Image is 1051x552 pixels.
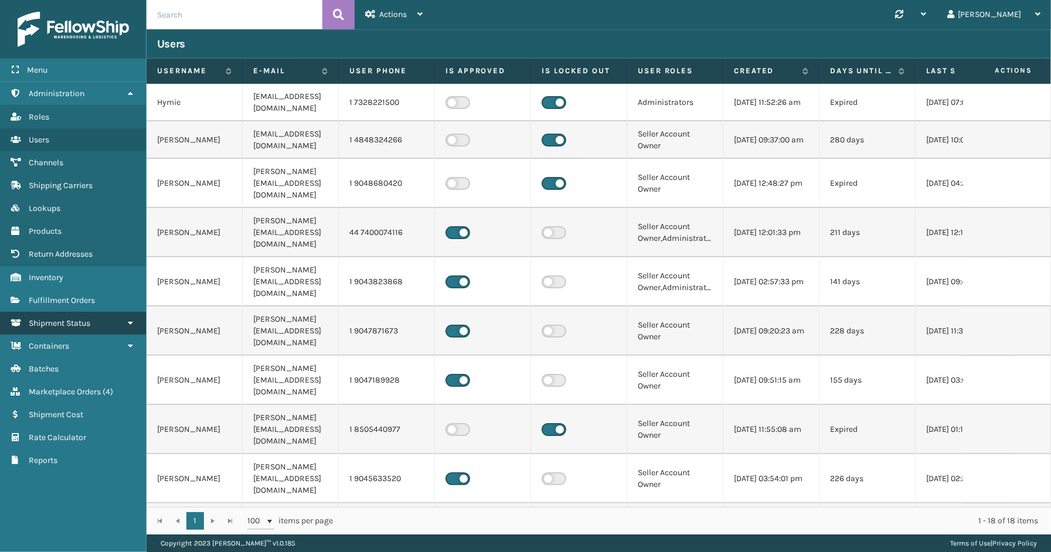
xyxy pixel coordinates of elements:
td: [DATE] 02:21:59 pm [916,454,1012,503]
td: [PERSON_NAME][EMAIL_ADDRESS][DOMAIN_NAME] [243,159,339,208]
td: 280 days [819,121,916,159]
span: items per page [247,512,333,530]
span: Users [29,135,49,145]
td: [PERSON_NAME] [147,257,243,306]
span: Marketplace Orders [29,387,101,397]
td: [DATE] 03:54:01 pm [723,454,819,503]
td: [DATE] 12:16:26 pm [916,208,1012,257]
span: Actions [958,61,1039,80]
td: [DATE] 11:32:47 am [916,306,1012,356]
label: E-mail [253,66,316,76]
span: Fulfillment Orders [29,295,95,305]
td: [PERSON_NAME][EMAIL_ADDRESS][DOMAIN_NAME] [243,208,339,257]
td: 226 days [819,454,916,503]
span: ( 4 ) [103,387,113,397]
span: Lookups [29,203,60,213]
td: Seller Account Owner [627,454,723,503]
td: [DATE] 11:52:26 am [723,84,819,121]
span: Shipment Status [29,318,90,328]
label: User Roles [638,66,712,76]
td: Seller Account Owner [627,159,723,208]
td: [PERSON_NAME][EMAIL_ADDRESS][DOMAIN_NAME] [243,356,339,405]
td: [DATE] 09:37:00 am [723,121,819,159]
td: [PERSON_NAME] [147,306,243,356]
td: [EMAIL_ADDRESS][DOMAIN_NAME] [243,121,339,159]
td: [DATE] 09:40:50 am [916,257,1012,306]
td: [PERSON_NAME] [147,454,243,503]
label: User phone [349,66,424,76]
span: Batches [29,364,59,374]
p: Copyright 2023 [PERSON_NAME]™ v 1.0.185 [161,534,295,552]
td: 1 8505440977 [339,405,435,454]
td: Seller Account Owner,Administrators [627,257,723,306]
h3: Users [157,37,185,51]
td: Administrators [627,84,723,121]
td: [DATE] 09:20:23 am [723,306,819,356]
span: Shipping Carriers [29,180,93,190]
td: [PERSON_NAME] [147,121,243,159]
span: Channels [29,158,63,168]
span: Actions [379,9,407,19]
td: [DATE] 11:55:08 am [723,405,819,454]
span: Roles [29,112,49,122]
label: Username [157,66,220,76]
td: 141 days [819,257,916,306]
a: 1 [186,512,204,530]
td: 1 4848324266 [339,121,435,159]
td: [PERSON_NAME][EMAIL_ADDRESS][DOMAIN_NAME] [243,257,339,306]
td: [PERSON_NAME] [147,405,243,454]
span: Reports [29,455,57,465]
td: Seller Account Owner [627,405,723,454]
td: [DATE] 07:03:58 pm [916,84,1012,121]
span: Menu [27,65,47,75]
td: [DATE] 12:01:33 pm [723,208,819,257]
td: Seller Account Owner [627,356,723,405]
td: [PERSON_NAME] [147,208,243,257]
td: [PERSON_NAME][EMAIL_ADDRESS][DOMAIN_NAME] [243,405,339,454]
span: Shipment Cost [29,410,83,420]
td: [DATE] 04:26:30 pm [916,159,1012,208]
td: Seller Account Owner [627,306,723,356]
td: 228 days [819,306,916,356]
td: 1 9043823868 [339,257,435,306]
div: | [950,534,1037,552]
td: [DATE] 10:02:26 am [916,121,1012,159]
td: [PERSON_NAME][EMAIL_ADDRESS][DOMAIN_NAME] [243,306,339,356]
td: 1 9047189928 [339,356,435,405]
td: [PERSON_NAME] [147,356,243,405]
td: 155 days [819,356,916,405]
td: [PERSON_NAME] [147,159,243,208]
td: [DATE] 12:48:27 pm [723,159,819,208]
label: Is Locked Out [542,66,616,76]
td: 1 9048680420 [339,159,435,208]
span: Inventory [29,272,63,282]
td: 1 9047871673 [339,306,435,356]
a: Privacy Policy [992,539,1037,547]
td: Seller Account Owner,Administrators [627,208,723,257]
span: Return Addresses [29,249,93,259]
span: 100 [247,515,265,527]
td: Expired [819,159,916,208]
td: 44 7400074116 [339,208,435,257]
label: Created [734,66,797,76]
td: Hymie [147,84,243,121]
td: [DATE] 03:05:13 pm [916,356,1012,405]
td: [DATE] 02:57:33 pm [723,257,819,306]
td: 211 days [819,208,916,257]
a: Terms of Use [950,539,991,547]
td: Expired [819,84,916,121]
td: [PERSON_NAME][EMAIL_ADDRESS][DOMAIN_NAME] [243,454,339,503]
td: 1 9045633520 [339,454,435,503]
label: Last Seen [926,66,989,76]
span: Rate Calculator [29,432,86,442]
div: 1 - 18 of 18 items [349,515,1038,527]
span: Administration [29,88,84,98]
img: logo [18,12,129,47]
td: Seller Account Owner [627,121,723,159]
td: [DATE] 01:15:58 pm [916,405,1012,454]
td: Expired [819,405,916,454]
td: [EMAIL_ADDRESS][DOMAIN_NAME] [243,84,339,121]
td: 1 7328221500 [339,84,435,121]
label: Is Approved [445,66,520,76]
td: [DATE] 09:51:15 am [723,356,819,405]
